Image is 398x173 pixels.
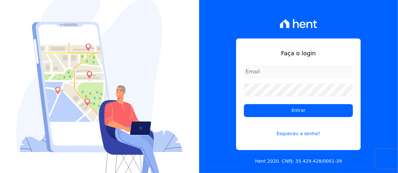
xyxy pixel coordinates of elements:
[244,104,353,117] input: Entrar
[244,49,353,58] h1: Faça o login
[255,158,342,165] p: Hent 2020. CNPJ: 35.429.428/0001-39
[244,122,353,137] a: Esqueceu a senha?
[244,65,353,78] input: Email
